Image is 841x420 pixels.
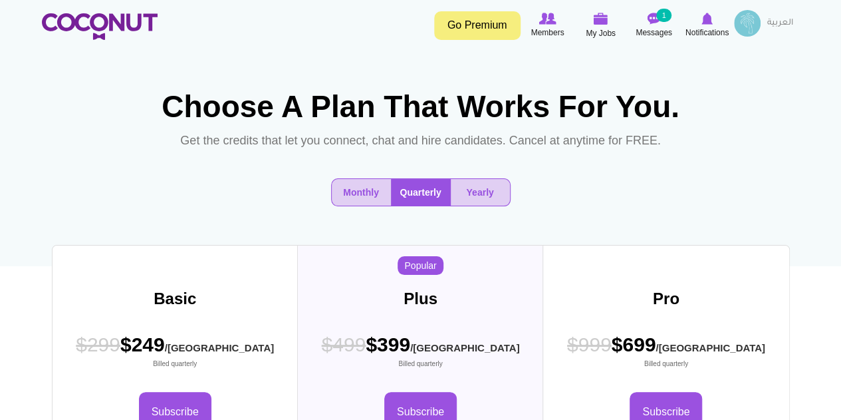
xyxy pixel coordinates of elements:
a: Notifications Notifications [681,10,734,41]
sub: /[GEOGRAPHIC_DATA] [656,342,765,353]
sub: /[GEOGRAPHIC_DATA] [165,342,274,353]
h3: Basic [53,290,298,308]
a: Browse Members Members [521,10,574,41]
p: Get the credits that let you connect, chat and hire candidates. Cancel at anytime for FREE. [175,130,665,152]
img: Home [42,13,158,40]
small: 1 [656,9,671,22]
span: My Jobs [586,27,616,40]
span: $399 [322,331,520,369]
small: Billed quarterly [76,359,274,369]
a: العربية [761,10,800,37]
img: Notifications [701,13,713,25]
a: My Jobs My Jobs [574,10,628,41]
span: Notifications [685,26,729,39]
small: Billed quarterly [322,359,520,369]
span: Members [531,26,564,39]
img: My Jobs [594,13,608,25]
button: Yearly [451,179,510,206]
h3: Pro [543,290,788,308]
a: Go Premium [434,11,521,40]
h1: Choose A Plan That Works For You. [155,90,687,124]
sub: /[GEOGRAPHIC_DATA] [410,342,519,353]
span: Messages [636,26,672,39]
h3: Plus [298,290,543,308]
a: Messages Messages 1 [628,10,681,41]
span: $249 [76,331,274,369]
span: $299 [76,333,120,355]
img: Browse Members [539,13,556,25]
img: Messages [648,13,661,25]
span: $999 [567,333,612,355]
span: $499 [322,333,366,355]
small: Billed quarterly [567,359,765,369]
button: Quarterly [391,179,451,206]
span: Popular [398,256,443,275]
span: $699 [567,331,765,369]
button: Monthly [332,179,391,206]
